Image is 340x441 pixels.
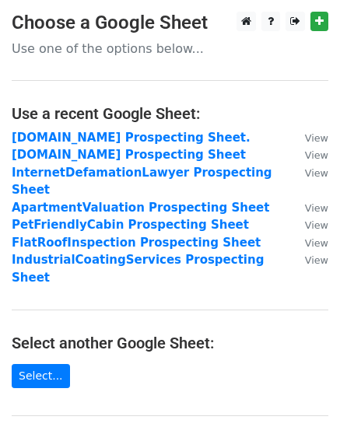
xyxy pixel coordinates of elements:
[305,132,328,144] small: View
[12,104,328,123] h4: Use a recent Google Sheet:
[305,237,328,249] small: View
[12,334,328,352] h4: Select another Google Sheet:
[305,167,328,179] small: View
[12,364,70,388] a: Select...
[12,131,251,145] a: [DOMAIN_NAME] Prospecting Sheet.
[12,166,272,198] a: InternetDefamationLawyer Prospecting Sheet
[289,218,328,232] a: View
[305,202,328,214] small: View
[12,236,261,250] a: FlatRoofInspection Prospecting Sheet
[12,201,269,215] a: ApartmentValuation Prospecting Sheet
[289,148,328,162] a: View
[305,254,328,266] small: View
[12,253,264,285] a: IndustrialCoatingServices Prospecting Sheet
[12,12,328,34] h3: Choose a Google Sheet
[289,131,328,145] a: View
[289,236,328,250] a: View
[289,166,328,180] a: View
[289,253,328,267] a: View
[305,149,328,161] small: View
[305,219,328,231] small: View
[12,218,249,232] a: PetFriendlyCabin Prospecting Sheet
[12,40,328,57] p: Use one of the options below...
[12,148,246,162] a: [DOMAIN_NAME] Prospecting Sheet
[289,201,328,215] a: View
